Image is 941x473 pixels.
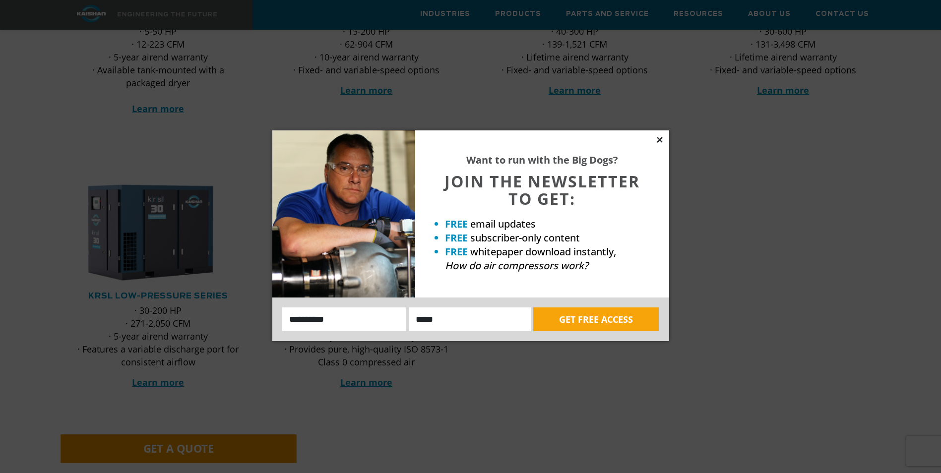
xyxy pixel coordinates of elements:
[444,171,640,209] span: JOIN THE NEWSLETTER TO GET:
[282,307,407,331] input: Name:
[466,153,618,167] strong: Want to run with the Big Dogs?
[445,231,468,244] strong: FREE
[470,245,616,258] span: whitepaper download instantly,
[445,245,468,258] strong: FREE
[445,259,588,272] em: How do air compressors work?
[470,231,580,244] span: subscriber-only content
[655,135,664,144] button: Close
[445,217,468,231] strong: FREE
[470,217,536,231] span: email updates
[533,307,659,331] button: GET FREE ACCESS
[409,307,531,331] input: Email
